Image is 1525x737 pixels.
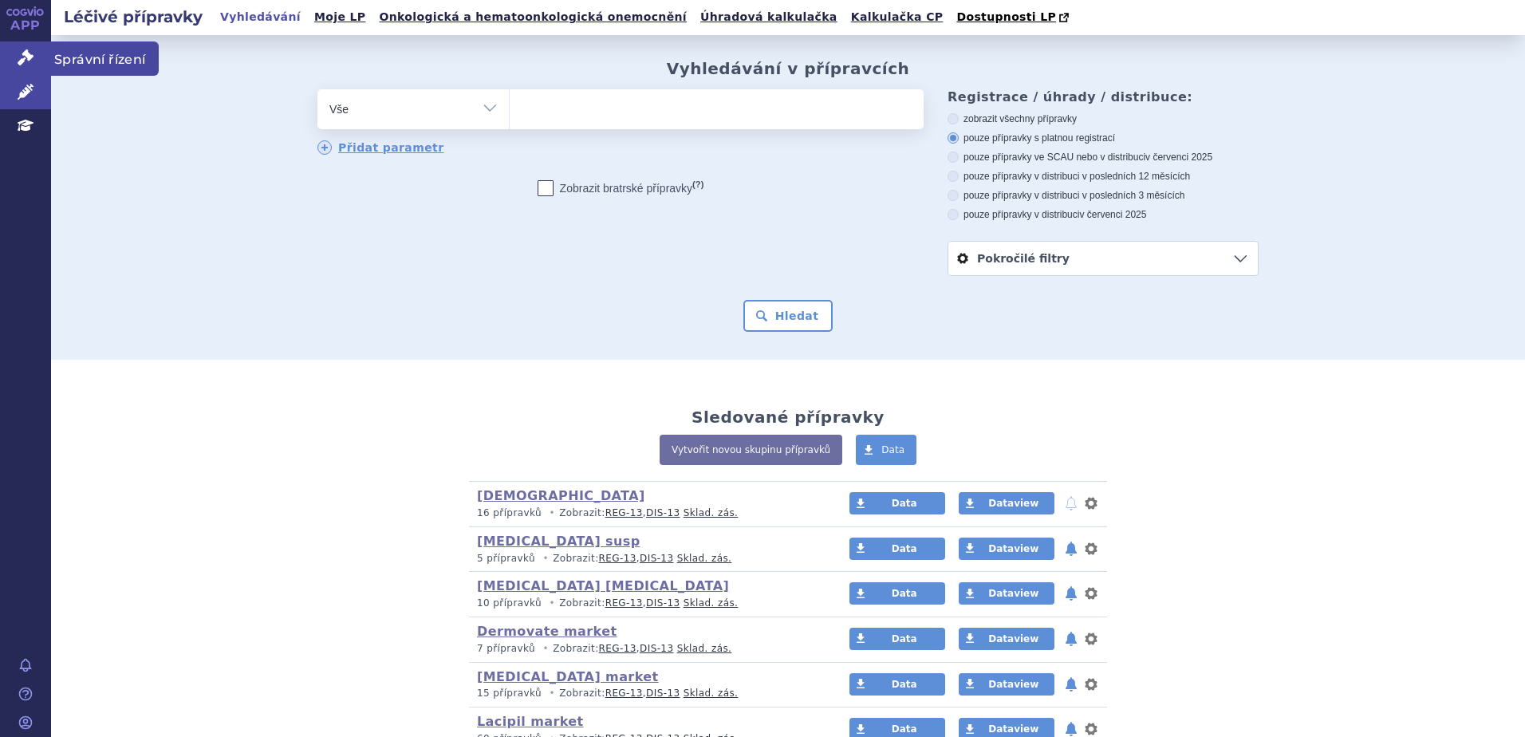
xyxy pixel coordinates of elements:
a: Data [856,435,916,465]
label: zobrazit všechny přípravky [948,112,1259,125]
h2: Sledované přípravky [692,408,885,427]
span: Dataview [988,543,1038,554]
a: Data [849,538,945,560]
label: pouze přípravky v distribuci v posledních 12 měsících [948,170,1259,183]
span: Data [892,679,917,690]
a: Sklad. zás. [684,688,739,699]
a: DIS-13 [646,597,680,609]
span: 7 přípravků [477,643,535,654]
i: • [545,687,559,700]
span: 15 přípravků [477,688,542,699]
a: REG-13 [599,643,636,654]
button: nastavení [1083,494,1099,513]
a: Sklad. zás. [677,643,732,654]
a: Onkologická a hematoonkologická onemocnění [374,6,692,28]
p: Zobrazit: , [477,687,819,700]
a: Sklad. zás. [684,597,739,609]
p: Zobrazit: , [477,506,819,520]
span: Data [892,498,917,509]
i: • [538,642,553,656]
span: Dataview [988,498,1038,509]
a: Dostupnosti LP [952,6,1077,29]
a: Data [849,628,945,650]
abbr: (?) [692,179,703,190]
label: pouze přípravky s platnou registrací [948,132,1259,144]
a: [MEDICAL_DATA] market [477,669,659,684]
a: Dataview [959,582,1054,605]
a: DIS-13 [640,643,673,654]
a: Úhradová kalkulačka [696,6,842,28]
a: Moje LP [309,6,370,28]
a: [MEDICAL_DATA] susp [477,534,640,549]
button: notifikace [1063,539,1079,558]
p: Zobrazit: , [477,597,819,610]
i: • [538,552,553,566]
button: notifikace [1063,675,1079,694]
span: v červenci 2025 [1079,209,1146,220]
a: Sklad. zás. [684,507,739,518]
button: notifikace [1063,629,1079,648]
a: Dataview [959,628,1054,650]
span: Data [892,588,917,599]
span: v červenci 2025 [1145,152,1212,163]
i: • [545,506,559,520]
button: notifikace [1063,584,1079,603]
i: • [545,597,559,610]
button: Hledat [743,300,833,332]
label: pouze přípravky v distribuci [948,208,1259,221]
span: Data [892,543,917,554]
a: REG-13 [605,507,643,518]
button: notifikace [1063,494,1079,513]
span: 5 přípravků [477,553,535,564]
span: Data [892,633,917,644]
a: REG-13 [605,688,643,699]
a: Data [849,582,945,605]
span: Správní řízení [51,41,159,75]
h2: Léčivé přípravky [51,6,215,28]
a: [DEMOGRAPHIC_DATA] [477,488,645,503]
a: Dataview [959,492,1054,514]
span: Dataview [988,679,1038,690]
span: Data [881,444,904,455]
a: Dermovate market [477,624,617,639]
a: DIS-13 [646,507,680,518]
a: Lacipil market [477,714,584,729]
a: Vyhledávání [215,6,305,28]
a: REG-13 [599,553,636,564]
label: pouze přípravky ve SCAU nebo v distribuci [948,151,1259,164]
p: Zobrazit: , [477,642,819,656]
h2: Vyhledávání v přípravcích [667,59,910,78]
a: Vytvořit novou skupinu přípravků [660,435,842,465]
a: DIS-13 [640,553,673,564]
h3: Registrace / úhrady / distribuce: [948,89,1259,104]
a: Data [849,492,945,514]
span: 16 přípravků [477,507,542,518]
span: 10 přípravků [477,597,542,609]
span: Dataview [988,588,1038,599]
a: Kalkulačka CP [846,6,948,28]
a: Sklad. zás. [677,553,732,564]
p: Zobrazit: , [477,552,819,566]
a: Přidat parametr [317,140,444,155]
span: Dostupnosti LP [956,10,1056,23]
span: Data [892,723,917,735]
button: nastavení [1083,584,1099,603]
a: Dataview [959,673,1054,696]
label: Zobrazit bratrské přípravky [538,180,704,196]
span: Dataview [988,723,1038,735]
label: pouze přípravky v distribuci v posledních 3 měsících [948,189,1259,202]
button: nastavení [1083,539,1099,558]
button: nastavení [1083,629,1099,648]
a: REG-13 [605,597,643,609]
a: [MEDICAL_DATA] [MEDICAL_DATA] [477,578,729,593]
a: Pokročilé filtry [948,242,1258,275]
span: Dataview [988,633,1038,644]
a: Data [849,673,945,696]
a: Dataview [959,538,1054,560]
button: nastavení [1083,675,1099,694]
a: DIS-13 [646,688,680,699]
